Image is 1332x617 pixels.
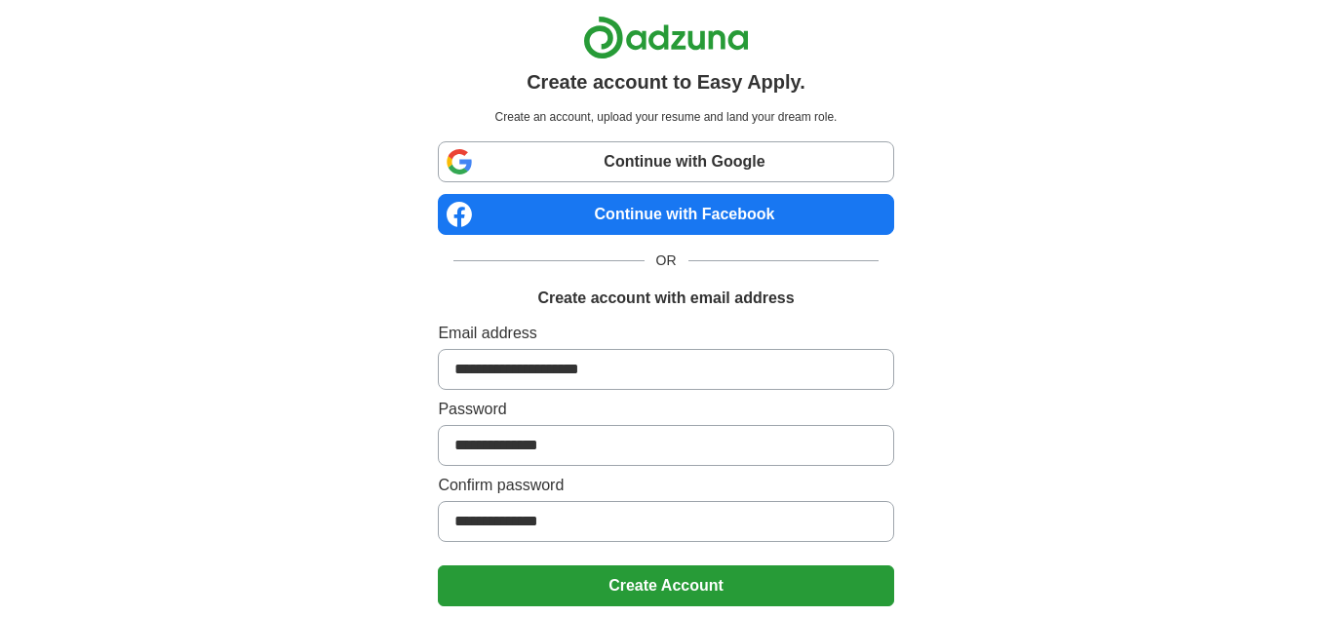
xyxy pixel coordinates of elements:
[438,398,893,421] label: Password
[537,287,794,310] h1: Create account with email address
[438,322,893,345] label: Email address
[442,108,889,126] p: Create an account, upload your resume and land your dream role.
[645,251,688,271] span: OR
[438,474,893,497] label: Confirm password
[438,141,893,182] a: Continue with Google
[527,67,805,96] h1: Create account to Easy Apply.
[438,565,893,606] button: Create Account
[583,16,749,59] img: Adzuna logo
[438,194,893,235] a: Continue with Facebook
